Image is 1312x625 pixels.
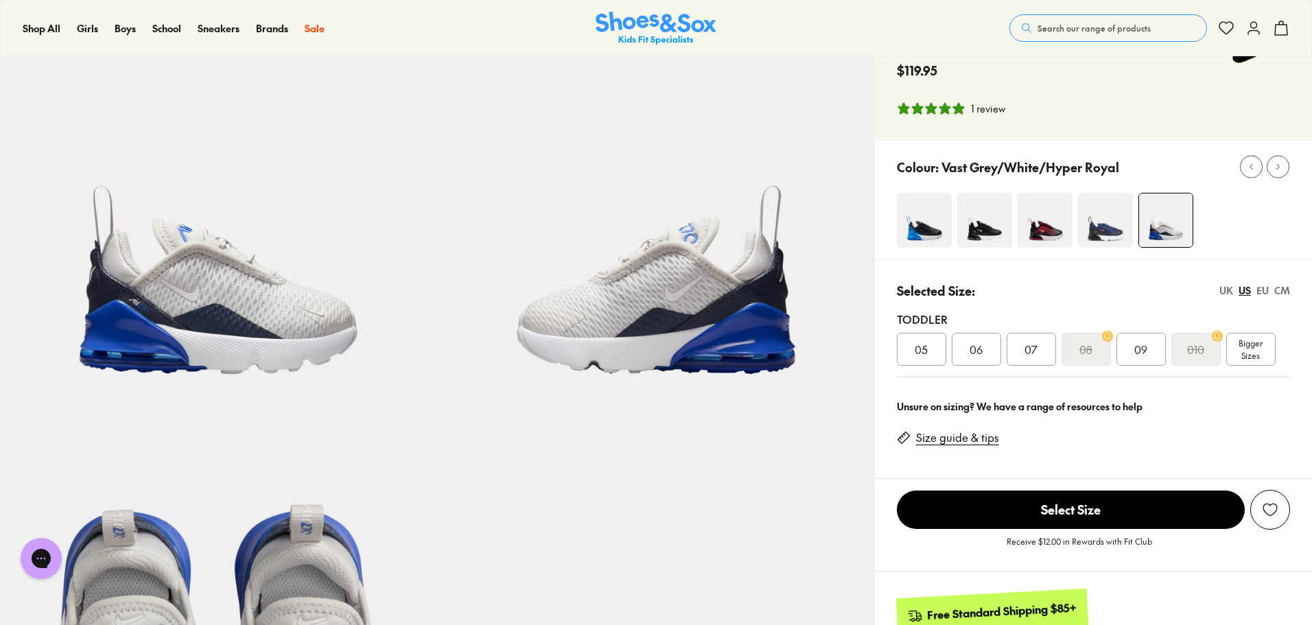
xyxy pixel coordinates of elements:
[1134,341,1147,357] span: 09
[915,341,928,357] span: 05
[897,102,1005,116] button: 5 stars, 1 ratings
[198,21,239,36] a: Sneakers
[1139,193,1193,247] img: 4-543284_1
[1239,283,1251,298] div: US
[1078,193,1133,248] img: 4-478599_1
[926,600,1077,622] div: Free Standard Shipping $85+
[897,491,1245,529] span: Select Size
[1079,341,1092,357] s: 08
[897,311,1290,327] div: Toddler
[897,490,1245,530] button: Select Size
[152,21,181,36] a: School
[596,12,716,45] img: SNS_Logo_Responsive.svg
[77,21,98,36] a: Girls
[1239,337,1263,362] span: Bigger Sizes
[1219,283,1233,298] div: UK
[1274,283,1290,298] div: CM
[897,399,1290,414] div: Unsure on sizing? We have a range of resources to help
[1018,193,1073,248] img: 4-553320_1
[916,430,999,445] a: Size guide & tips
[897,61,937,80] span: $119.95
[1256,283,1269,298] div: EU
[23,21,60,36] a: Shop All
[1007,535,1152,560] p: Receive $12.00 in Rewards with Fit Club
[1009,14,1207,42] button: Search our range of products
[305,21,325,35] span: Sale
[1024,341,1038,357] span: 07
[198,21,239,35] span: Sneakers
[1250,490,1290,530] button: Add to Wishlist
[152,21,181,35] span: School
[970,341,983,357] span: 06
[115,21,136,35] span: Boys
[1187,341,1204,357] s: 010
[971,102,1005,116] div: 1 review
[77,21,98,35] span: Girls
[941,158,1119,176] p: Vast Grey/White/Hyper Royal
[305,21,325,36] a: Sale
[596,12,716,45] a: Shoes & Sox
[897,193,952,248] img: 4-493713_1
[23,21,60,35] span: Shop All
[256,21,288,36] a: Brands
[1038,22,1151,34] span: Search our range of products
[897,281,975,300] p: Selected Size:
[256,21,288,35] span: Brands
[115,21,136,36] a: Boys
[14,533,69,584] iframe: Gorgias live chat messenger
[957,193,1012,248] img: 4-453156_1
[897,158,939,176] p: Colour:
